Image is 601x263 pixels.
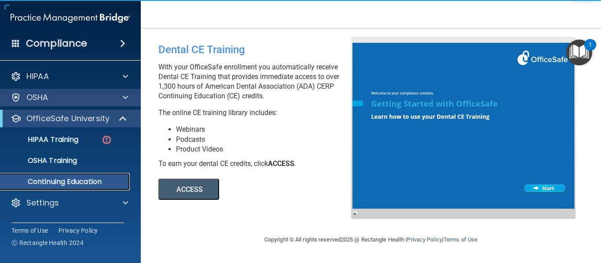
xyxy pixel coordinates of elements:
p: HIPAA [26,71,49,82]
iframe: Drift Widget Chat Controller [449,201,590,236]
p: With your OfficeSafe enrollment you automatically receive Dental CE Training that provides immedi... [158,62,358,101]
div: Dental CE Training [158,37,358,62]
a: Terms of Use [443,236,477,243]
li: Podcasts [176,135,358,144]
a: Settings [11,198,128,208]
li: Product Videos [176,144,358,154]
button: Open Resource Center, 1 new notification [566,40,592,65]
li: Webinars [176,125,358,134]
b: ACCESS [268,159,294,168]
p: OSHA Training [6,156,77,165]
p: Settings [26,198,59,208]
p: Continuing Education [6,177,126,186]
img: PMB logo [11,9,130,27]
div: To earn your dental CE credits, click . [158,159,358,169]
a: HIPAA [11,71,128,82]
p: OfficeSafe University [26,113,110,124]
p: HIPAA Training [6,135,78,144]
div: Copyright © All rights reserved 2025 @ Rectangle Health | | [210,226,531,254]
a: Privacy Policy [59,226,98,235]
a: Terms of Use [11,226,48,235]
a: Privacy Policy [407,236,442,243]
p: The online CE training library includes: [158,108,358,118]
button: ACCESS [158,179,219,200]
p: OSHA [26,92,48,103]
a: OSHA [11,92,128,103]
h4: Compliance [26,37,87,50]
a: ACCESS [158,187,399,193]
span: Ⓒ Rectangle Health 2024 [11,238,84,247]
div: 1 [589,45,592,56]
img: danger-circle.6113f641.png [101,134,112,145]
a: OfficeSafe University [11,113,128,124]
